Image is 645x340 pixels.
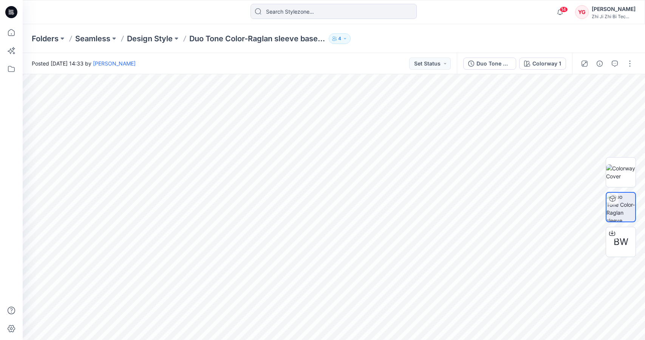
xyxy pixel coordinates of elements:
[329,33,351,44] button: 4
[127,33,173,44] a: Design Style
[75,33,110,44] a: Seamless
[93,60,136,67] a: [PERSON_NAME]
[606,164,636,180] img: Colorway Cover
[32,33,59,44] a: Folders
[606,193,635,221] img: Duo Tone Color-Raglan sleeve baseball jacket Colorway 1
[476,59,511,68] div: Duo Tone Color-Raglan sleeve baseball jacket
[592,5,636,14] div: [PERSON_NAME]
[614,235,628,249] span: BW
[463,58,516,70] button: Duo Tone Color-Raglan sleeve baseball jacket
[519,58,566,70] button: Colorway 1
[532,59,561,68] div: Colorway 1
[189,33,326,44] p: Duo Tone Color-Raglan sleeve baseball jacket
[32,59,136,67] span: Posted [DATE] 14:33 by
[251,4,417,19] input: Search Stylezone…
[560,6,568,12] span: 14
[592,14,636,19] div: Zhi Ji Zhi Bi Tec...
[594,58,606,70] button: Details
[338,34,341,43] p: 4
[575,5,589,19] div: YG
